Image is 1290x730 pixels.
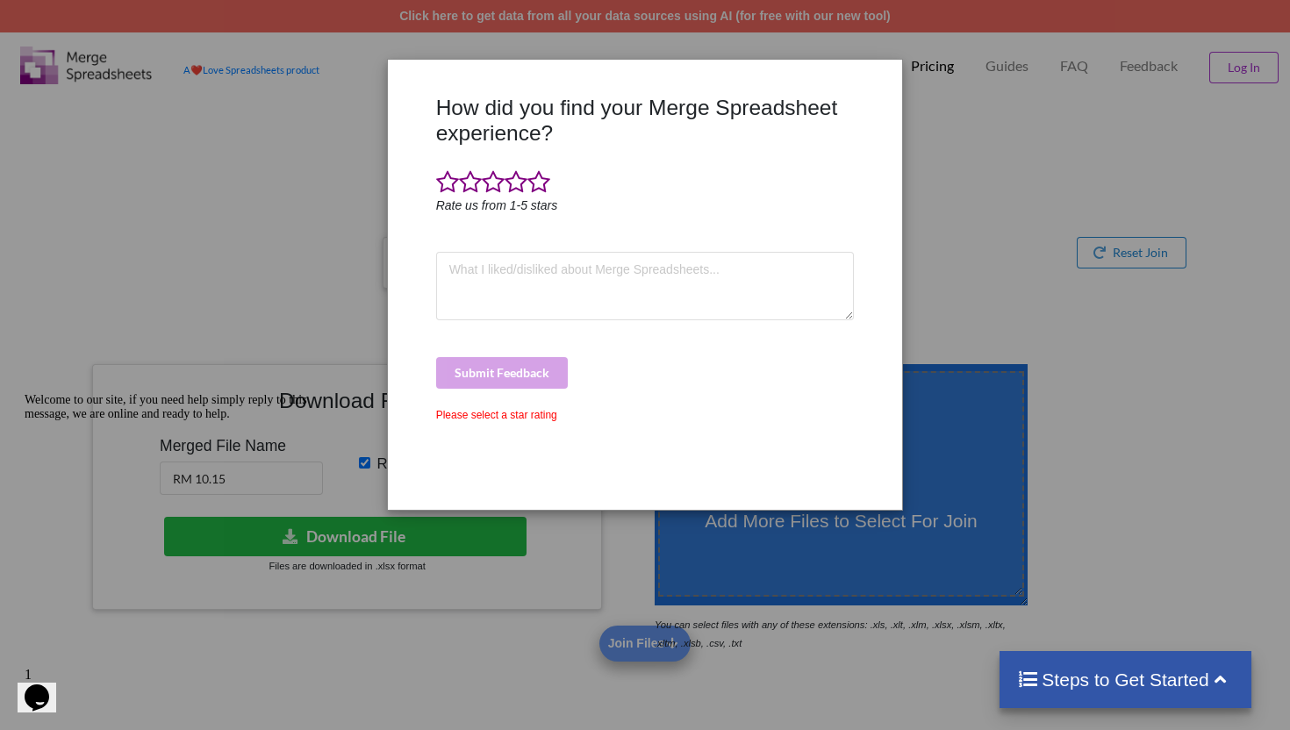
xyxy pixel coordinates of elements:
[7,7,323,35] div: Welcome to our site, if you need help simply reply to this message, we are online and ready to help.
[18,660,74,712] iframe: chat widget
[1017,669,1234,691] h4: Steps to Get Started
[7,7,290,34] span: Welcome to our site, if you need help simply reply to this message, we are online and ready to help.
[436,407,855,423] div: Please select a star rating
[436,95,855,147] h3: How did you find your Merge Spreadsheet experience?
[18,386,333,651] iframe: chat widget
[436,198,558,212] i: Rate us from 1-5 stars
